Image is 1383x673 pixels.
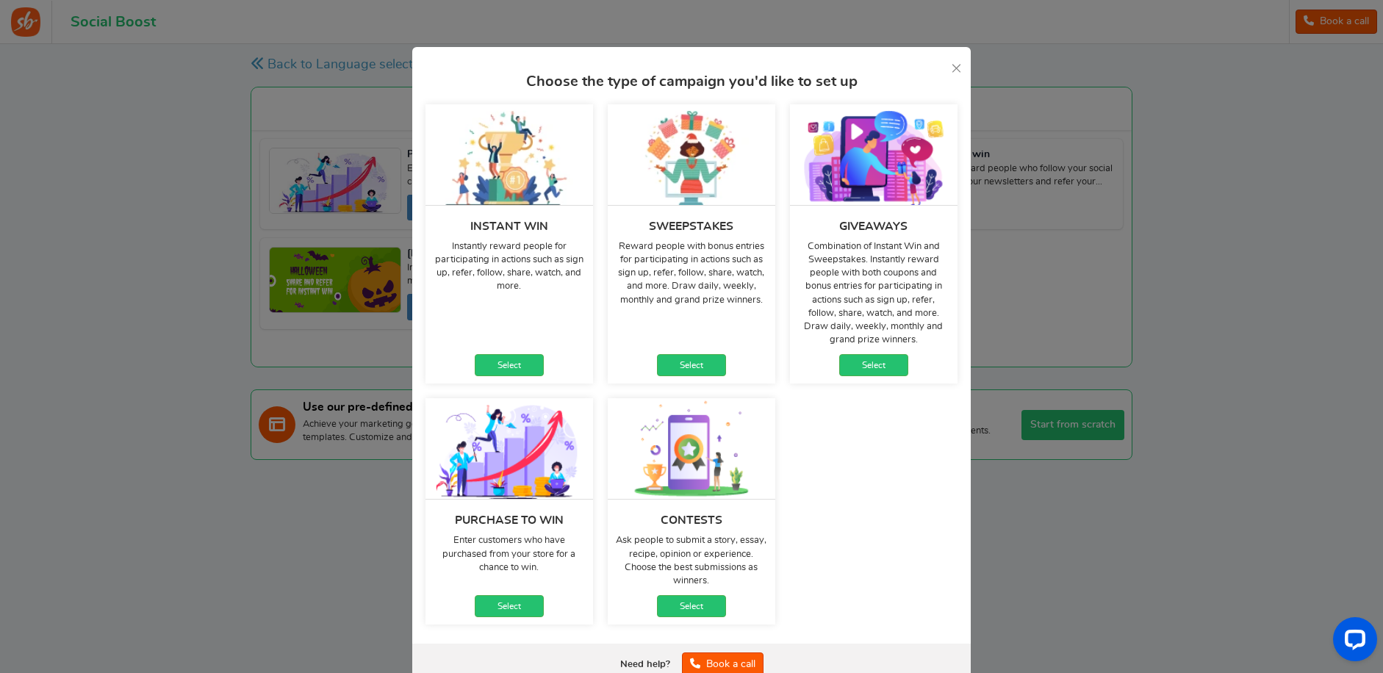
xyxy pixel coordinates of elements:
[620,658,670,672] div: Need help?
[649,220,733,233] h4: Sweepstakes
[615,534,768,588] p: Ask people to submit a story, essay, recipe, opinion or experience. Choose the best submissions a...
[661,514,722,527] h4: Contests
[951,59,962,77] a: ×
[475,595,544,617] a: Select
[797,240,950,348] p: Combination of Instant Win and Sweepstakes. Instantly reward people with both coupons and bonus e...
[608,398,775,499] img: contests_v1.webp
[839,354,908,376] a: Select
[425,398,593,499] img: purchase_to_win_v1.webp
[657,595,726,617] a: Select
[433,534,586,575] p: Enter customers who have purchased from your store for a chance to win.
[433,240,586,294] p: Instantly reward people for participating in actions such as sign up, refer, follow, share, watch...
[608,104,775,205] img: sweepstakes_v1.webp
[470,220,548,233] h4: Instant win
[657,354,726,376] a: Select
[615,240,768,307] p: Reward people with bonus entries for participating in actions such as sign up, refer, follow, sha...
[839,220,908,233] h4: Giveaways
[1321,611,1383,673] iframe: LiveChat chat widget
[418,73,965,90] h3: Choose the type of campaign you'd like to set up
[475,354,544,376] a: Select
[790,104,958,205] img: giveaways_v1.webp
[455,514,564,527] h4: Purchase to win
[425,104,593,205] img: instant-win_v1.webp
